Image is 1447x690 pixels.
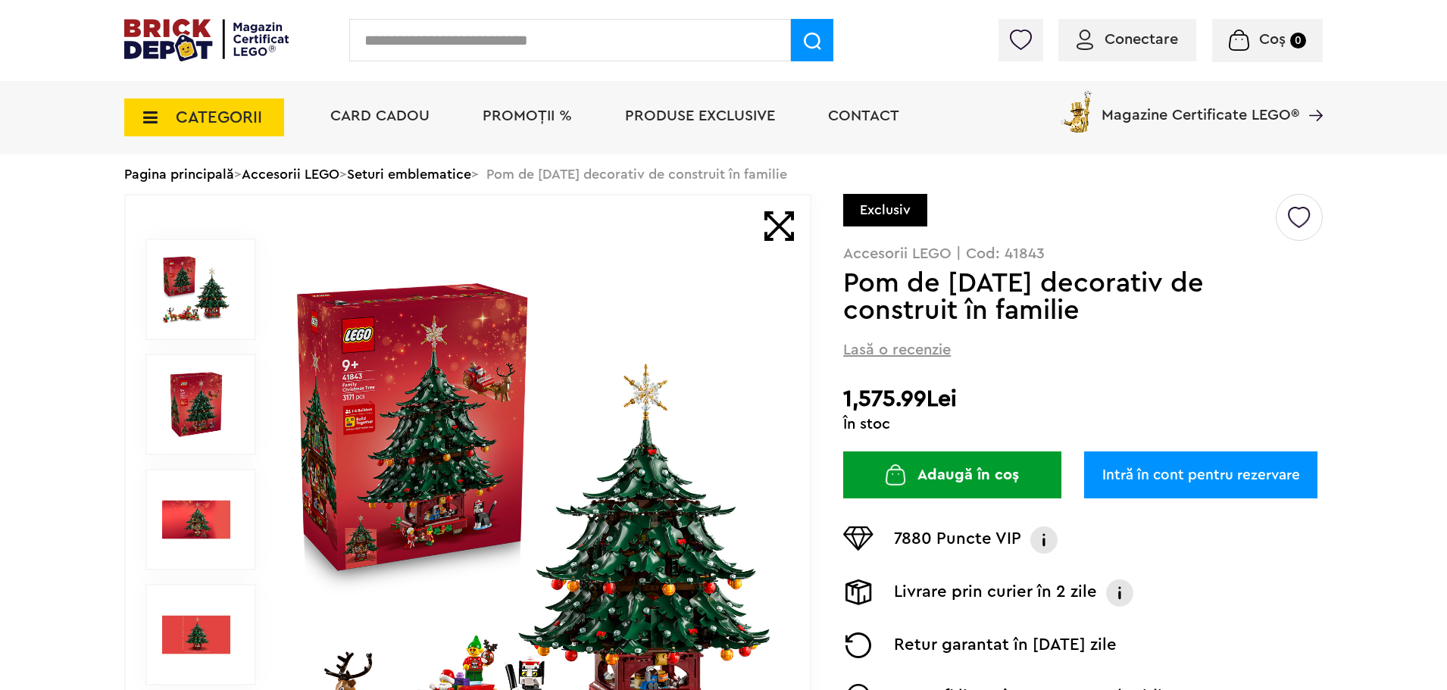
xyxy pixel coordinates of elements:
[625,108,775,123] a: Produse exclusive
[330,108,430,123] a: Card Cadou
[1259,32,1286,47] span: Coș
[176,109,262,126] span: CATEGORII
[1105,32,1178,47] span: Conectare
[1084,451,1317,498] a: Intră în cont pentru rezervare
[347,167,471,181] a: Seturi emblematice
[1105,579,1135,607] img: Info livrare prin curier
[894,579,1097,607] p: Livrare prin curier în 2 zile
[843,632,874,658] img: Returnare
[1029,526,1059,554] img: Info VIP
[1290,33,1306,48] small: 0
[843,246,1323,261] p: Accesorii LEGO | Cod: 41843
[1077,32,1178,47] a: Conectare
[124,155,1323,194] div: > > > Pom de [DATE] decorativ de construit în familie
[162,601,230,669] img: Seturi Lego Pom de Crăciun decorativ de construit în familie
[894,526,1021,554] p: 7880 Puncte VIP
[162,255,230,323] img: Pom de Crăciun decorativ de construit în familie
[843,194,927,226] div: Exclusiv
[483,108,572,123] a: PROMOȚII %
[843,526,874,551] img: Puncte VIP
[828,108,899,123] a: Contact
[1102,88,1299,123] span: Magazine Certificate LEGO®
[843,339,951,361] span: Lasă o recenzie
[843,451,1061,498] button: Adaugă în coș
[843,417,1323,432] div: În stoc
[894,632,1117,658] p: Retur garantat în [DATE] zile
[242,167,339,181] a: Accesorii LEGO
[162,485,230,554] img: Pom de Crăciun decorativ de construit în familie LEGO 41843
[162,370,230,439] img: Pom de Crăciun decorativ de construit în familie
[843,579,874,605] img: Livrare
[843,386,1323,413] h2: 1,575.99Lei
[1299,88,1323,103] a: Magazine Certificate LEGO®
[124,167,234,181] a: Pagina principală
[843,270,1274,324] h1: Pom de [DATE] decorativ de construit în familie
